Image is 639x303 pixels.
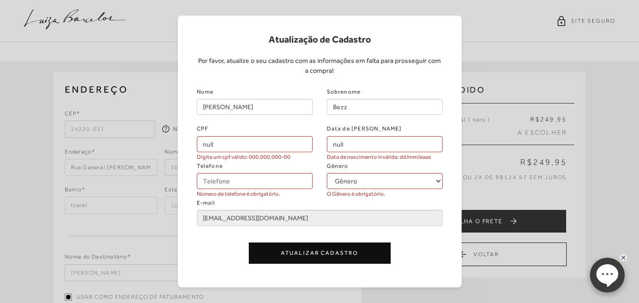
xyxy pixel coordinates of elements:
[197,199,216,208] label: E-mail
[197,99,313,115] input: Nome
[327,189,385,199] span: O Gênero é obrigatório.
[197,152,290,162] span: Digite um cpf válido: 000.000.000-00
[197,173,313,189] input: Telefone
[327,87,361,96] label: Sobrenome
[190,32,450,46] h1: Atualização de Cadastro
[197,210,443,226] input: E-mail
[190,56,450,76] p: Por favor, atualize o seu cadastro com as informações em falta para prosseguir com a compra!
[197,189,280,199] span: Número de telefone é obrigatório.
[327,124,402,133] label: Data de [PERSON_NAME]
[327,99,443,115] input: Sobrenome
[327,152,431,162] span: Data de nascimento inválida: dd/mm/aaaa
[197,87,214,96] label: Nome
[327,136,443,152] input: dd/mm/aaaa
[197,136,313,152] input: 000.000.000-00
[327,162,349,171] label: Gênero
[249,242,391,264] button: Atualizar Cadastro
[197,162,223,171] label: Telefone
[197,124,209,133] label: CPF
